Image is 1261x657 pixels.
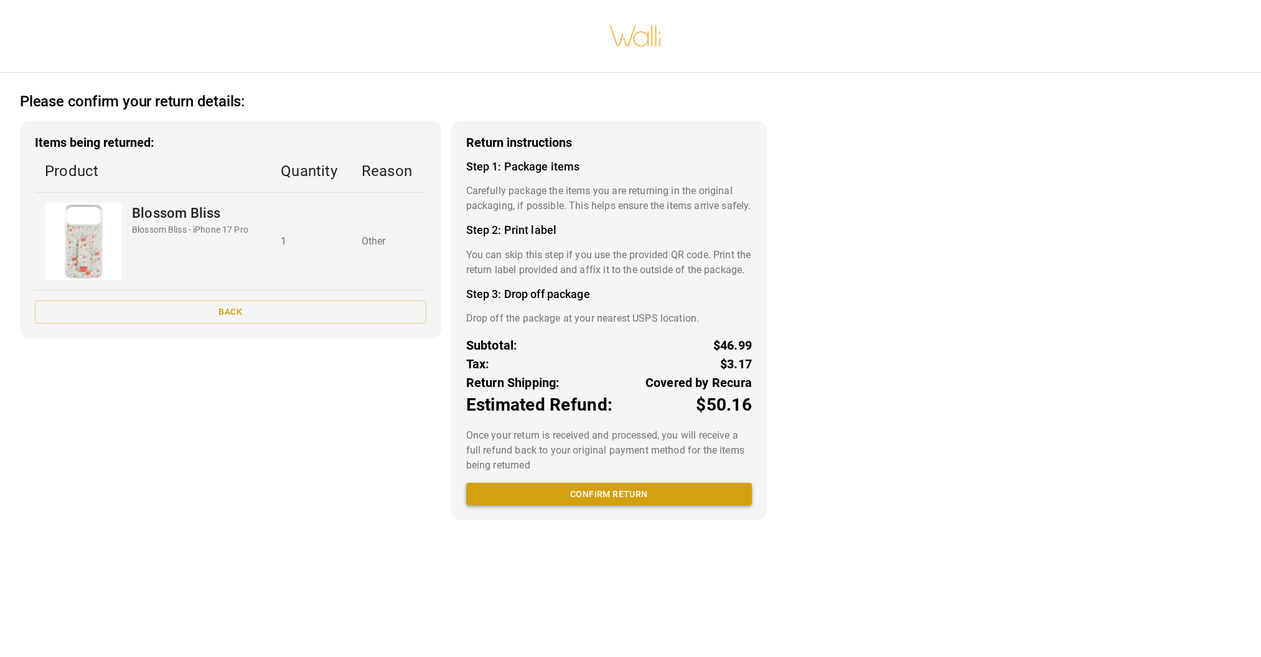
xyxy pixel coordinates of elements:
p: Drop off the package at your nearest USPS location. [466,311,752,326]
h3: Items being returned: [35,136,426,150]
h4: Step 1: Package items [466,160,752,174]
p: 1 [281,234,342,249]
p: Subtotal: [466,336,518,355]
p: $3.17 [720,355,752,373]
p: Blossom Bliss - iPhone 17 Pro [132,223,248,236]
p: Other [362,234,416,249]
h4: Step 2: Print label [466,223,752,237]
p: Reason [362,160,416,182]
h2: Please confirm your return details: [20,93,245,111]
h3: Return instructions [466,136,752,150]
p: $50.16 [696,392,752,418]
button: Back [35,301,426,324]
p: Covered by Recura [645,373,752,392]
p: Estimated Refund: [466,392,612,418]
p: Quantity [281,160,342,182]
img: walli-inc.myshopify.com [609,9,662,63]
p: Product [45,160,261,182]
p: Return Shipping: [466,373,560,392]
p: Once your return is received and processed, you will receive a full refund back to your original ... [466,428,752,473]
p: $46.99 [713,336,752,355]
h4: Step 3: Drop off package [466,287,752,301]
p: Carefully package the items you are returning in the original packaging, if possible. This helps ... [466,184,752,213]
button: Confirm return [466,483,752,506]
p: You can skip this step if you use the provided QR code. Print the return label provided and affix... [466,248,752,277]
p: Tax: [466,355,490,373]
p: Blossom Bliss [132,203,248,223]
